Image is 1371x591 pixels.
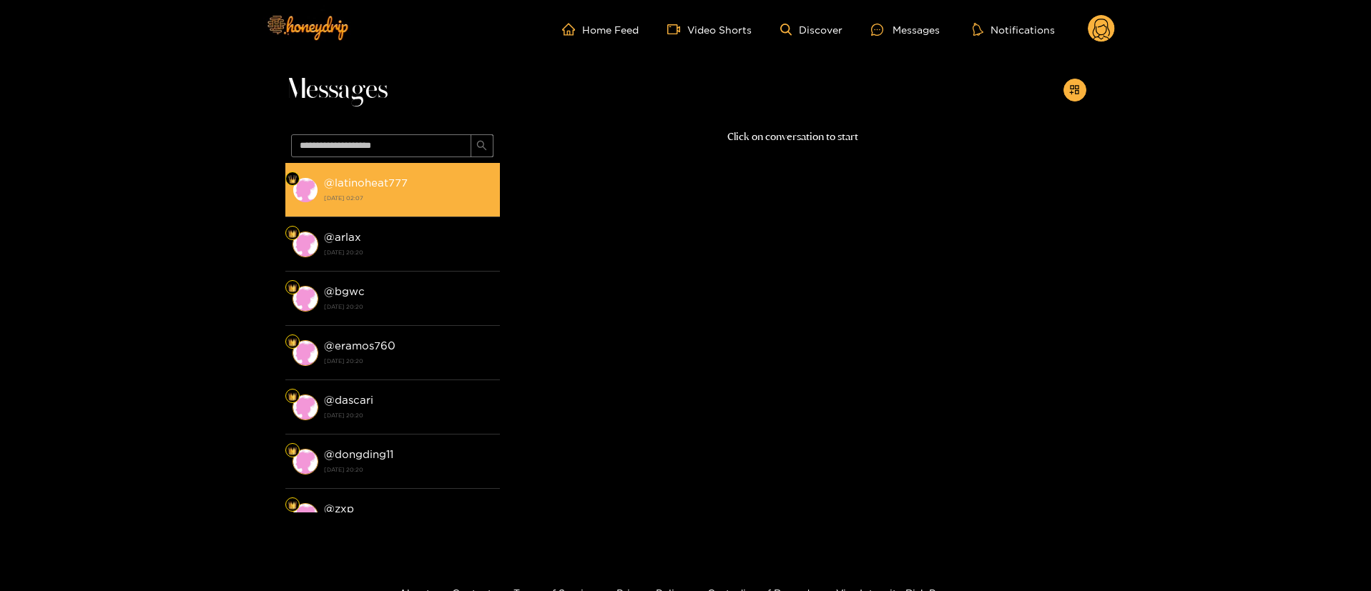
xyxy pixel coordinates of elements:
[293,340,318,366] img: conversation
[288,392,297,401] img: Fan Level
[324,285,365,297] strong: @ bgwc
[667,23,687,36] span: video-camera
[324,192,493,204] strong: [DATE] 02:07
[324,339,395,352] strong: @ eramos760
[293,177,318,203] img: conversation
[476,140,487,152] span: search
[285,73,388,107] span: Messages
[293,232,318,257] img: conversation
[288,501,297,510] img: Fan Level
[324,502,354,515] strong: @ zxp
[562,23,582,36] span: home
[293,503,318,529] img: conversation
[288,338,297,347] img: Fan Level
[293,286,318,312] img: conversation
[324,300,493,313] strong: [DATE] 20:20
[293,394,318,420] img: conversation
[667,23,752,36] a: Video Shorts
[324,448,393,460] strong: @ dongding11
[968,22,1059,36] button: Notifications
[288,175,297,184] img: Fan Level
[324,463,493,476] strong: [DATE] 20:20
[324,177,408,189] strong: @ latinoheat777
[293,449,318,475] img: conversation
[324,246,493,259] strong: [DATE] 20:20
[324,354,493,367] strong: [DATE] 20:20
[471,134,493,157] button: search
[562,23,639,36] a: Home Feed
[324,394,373,406] strong: @ dascari
[288,229,297,238] img: Fan Level
[324,409,493,422] strong: [DATE] 20:20
[500,129,1086,145] p: Click on conversation to start
[871,21,940,38] div: Messages
[324,231,361,243] strong: @ arlax
[780,24,842,36] a: Discover
[288,284,297,292] img: Fan Level
[288,447,297,455] img: Fan Level
[1063,79,1086,101] button: appstore-add
[1069,84,1080,96] span: appstore-add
